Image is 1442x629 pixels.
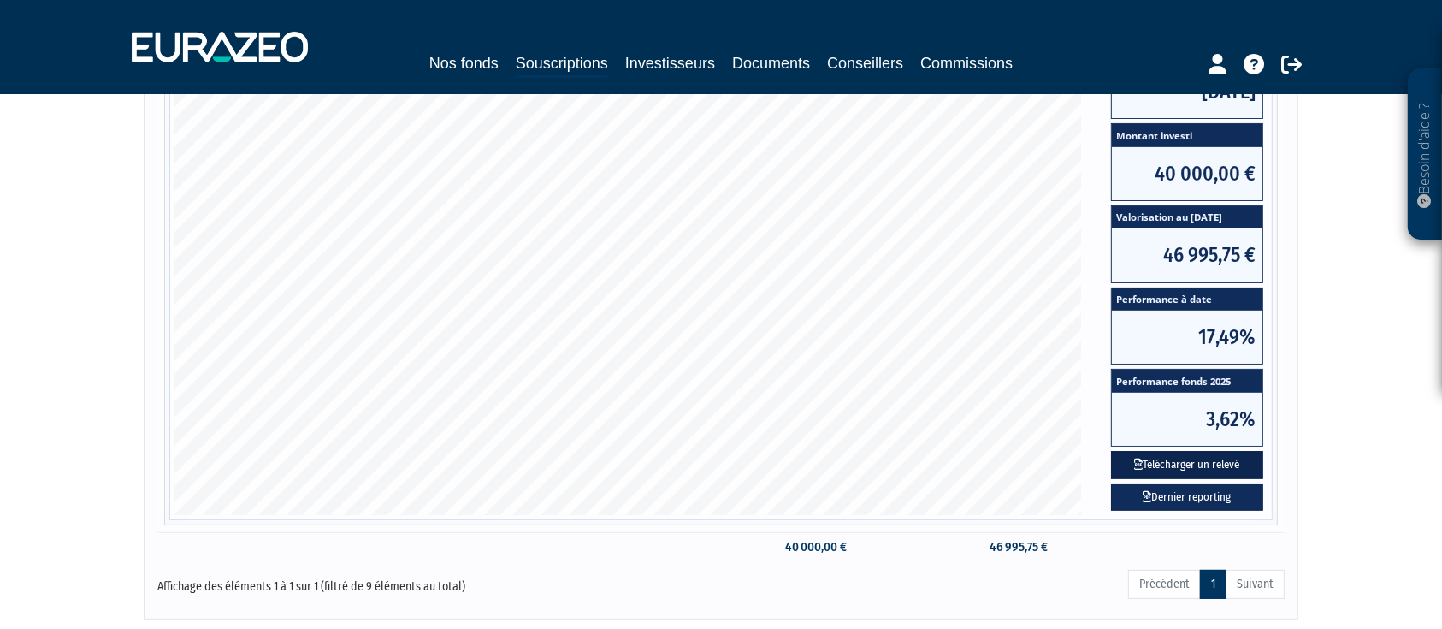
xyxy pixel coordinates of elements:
span: Valorisation au [DATE] [1112,206,1262,229]
span: Performance fonds 2025 [1112,370,1262,393]
a: Conseillers [827,51,903,75]
span: 40 000,00 € [1112,147,1262,200]
p: Besoin d'aide ? [1415,78,1435,232]
a: Investisseurs [625,51,715,75]
a: Nos fonds [429,51,499,75]
a: Souscriptions [516,51,608,78]
a: Documents [732,51,810,75]
img: 1732889491-logotype_eurazeo_blanc_rvb.png [132,32,308,62]
div: Affichage des éléments 1 à 1 sur 1 (filtré de 9 éléments au total) [157,568,612,596]
td: 40 000,00 € [759,532,855,562]
td: 46 995,75 € [966,532,1057,562]
a: Commissions [920,51,1013,75]
span: Montant investi [1112,124,1262,147]
span: 17,49% [1112,311,1262,364]
a: Dernier reporting [1111,484,1263,512]
a: 1 [1200,570,1226,599]
button: Télécharger un relevé [1111,451,1263,479]
span: Performance à date [1112,288,1262,312]
span: 3,62% [1112,393,1262,446]
span: 46 995,75 € [1112,228,1262,282]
